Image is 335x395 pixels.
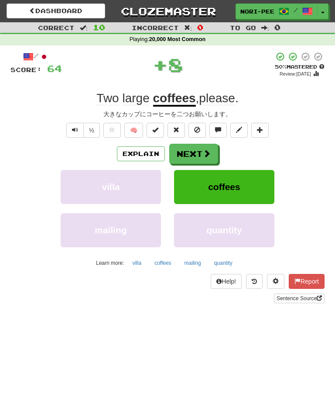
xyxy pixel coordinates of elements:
[274,63,325,70] div: Mastered
[236,3,318,19] a: Nori-pee /
[103,123,121,138] button: Favorite sentence (alt+f)
[289,274,325,289] button: Report
[10,66,42,73] span: Score:
[174,213,274,247] button: quantity
[95,225,127,235] span: mailing
[274,23,280,31] span: 0
[61,213,161,247] button: mailing
[294,7,298,13] span: /
[96,91,119,105] span: Two
[188,123,206,138] button: Ignore sentence (alt+i)
[199,91,235,105] span: please
[66,123,84,138] button: Play sentence audio (ctl+space)
[169,144,218,164] button: Next
[167,123,185,138] button: Reset to 0% Mastered (alt+r)
[206,225,242,235] span: quantity
[122,91,149,105] span: large
[230,123,248,138] button: Edit sentence (alt+d)
[7,3,105,18] a: Dashboard
[83,123,100,138] button: ½
[93,23,105,31] span: 10
[127,256,146,270] button: villa
[10,110,325,118] div: 大きなカップにコーヒーを二つお願いします。
[153,91,196,107] u: coffees
[274,294,325,303] a: Sentence Source
[174,170,274,204] button: coffees
[209,256,237,270] button: quantity
[150,256,176,270] button: coffees
[117,146,165,161] button: Explain
[196,91,239,105] span: , .
[230,24,256,31] span: To go
[261,24,269,31] span: :
[80,24,88,31] span: :
[61,170,161,204] button: villa
[197,23,203,31] span: 0
[47,63,62,74] span: 64
[240,7,274,15] span: Nori-pee
[102,182,120,192] span: villa
[10,52,62,62] div: /
[180,256,206,270] button: mailing
[65,123,100,138] div: Text-to-speech controls
[118,3,217,19] a: Clozemaster
[280,71,311,76] small: Review: [DATE]
[208,182,240,192] span: coffees
[96,260,124,266] small: Learn more:
[38,24,75,31] span: Correct
[211,274,242,289] button: Help!
[149,36,205,42] strong: 20,000 Most Common
[275,64,287,69] span: 50 %
[184,24,192,31] span: :
[168,54,183,76] span: 8
[251,123,269,138] button: Add to collection (alt+a)
[132,24,179,31] span: Incorrect
[147,123,164,138] button: Set this sentence to 100% Mastered (alt+m)
[209,123,227,138] button: Discuss sentence (alt+u)
[124,123,143,138] button: 🧠
[153,52,168,78] span: +
[246,274,263,289] button: Round history (alt+y)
